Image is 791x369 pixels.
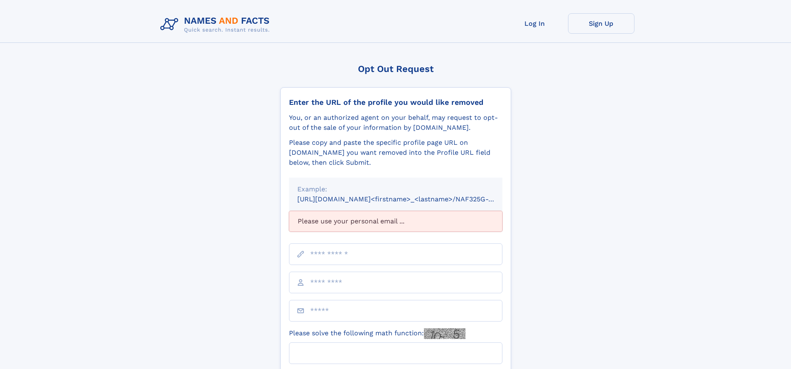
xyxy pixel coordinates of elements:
a: Log In [502,13,568,34]
label: Please solve the following math function: [289,328,465,339]
div: Enter the URL of the profile you would like removed [289,98,502,107]
div: Opt Out Request [280,64,511,74]
div: Please use your personal email ... [289,211,502,232]
div: You, or an authorized agent on your behalf, may request to opt-out of the sale of your informatio... [289,113,502,133]
a: Sign Up [568,13,634,34]
div: Please copy and paste the specific profile page URL on [DOMAIN_NAME] you want removed into the Pr... [289,138,502,168]
div: Example: [297,184,494,194]
small: [URL][DOMAIN_NAME]<firstname>_<lastname>/NAF325G-xxxxxxxx [297,195,518,203]
img: Logo Names and Facts [157,13,277,36]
